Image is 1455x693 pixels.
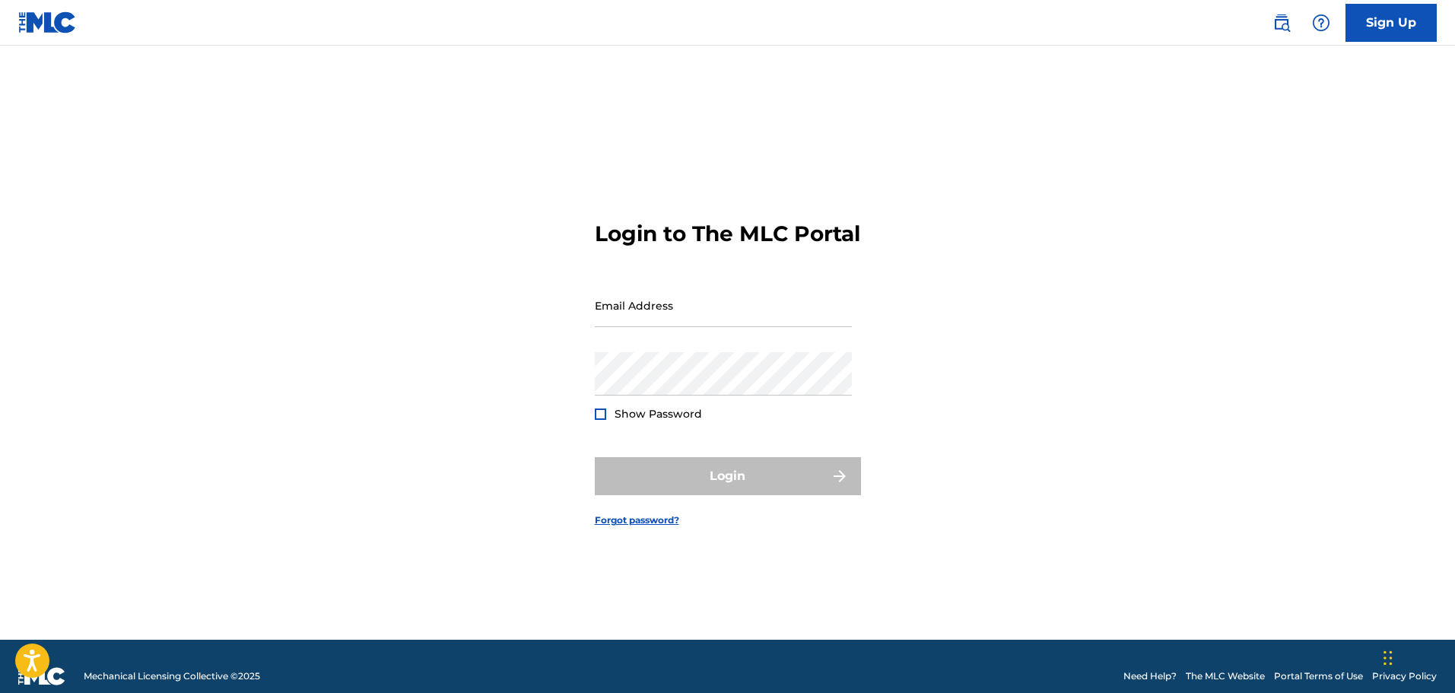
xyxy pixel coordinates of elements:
a: Need Help? [1123,669,1177,683]
iframe: Chat Widget [1379,620,1455,693]
div: Drag [1384,635,1393,681]
span: Show Password [615,407,702,421]
img: logo [18,667,65,685]
a: Sign Up [1345,4,1437,42]
a: Forgot password? [595,513,679,527]
a: The MLC Website [1186,669,1265,683]
img: help [1312,14,1330,32]
a: Portal Terms of Use [1274,669,1363,683]
span: Mechanical Licensing Collective © 2025 [84,669,260,683]
img: MLC Logo [18,11,77,33]
a: Privacy Policy [1372,669,1437,683]
div: Help [1306,8,1336,38]
h3: Login to The MLC Portal [595,221,860,247]
img: search [1272,14,1291,32]
a: Public Search [1266,8,1297,38]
